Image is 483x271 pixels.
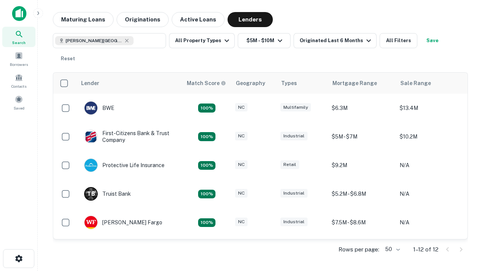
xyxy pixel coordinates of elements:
[198,161,215,170] div: Matching Properties: 2, hasApolloMatch: undefined
[169,33,235,48] button: All Property Types
[235,103,248,112] div: NC
[280,189,308,198] div: Industrial
[277,73,328,94] th: Types
[228,12,273,27] button: Lenders
[231,73,277,94] th: Geography
[187,79,226,87] div: Capitalize uses an advanced AI algorithm to match your search with the best lender. The match sco...
[400,79,431,88] div: Sale Range
[2,27,35,47] a: Search
[12,40,26,46] span: Search
[445,187,483,223] iframe: Chat Widget
[235,160,248,169] div: NC
[280,218,308,226] div: Industrial
[53,12,114,27] button: Maturing Loans
[2,70,35,91] a: Contacts
[12,6,26,21] img: capitalize-icon.png
[81,79,99,88] div: Lender
[66,37,122,44] span: [PERSON_NAME][GEOGRAPHIC_DATA], [GEOGRAPHIC_DATA]
[84,101,114,115] div: BWE
[198,190,215,199] div: Matching Properties: 3, hasApolloMatch: undefined
[328,208,396,237] td: $7.5M - $8.6M
[182,73,231,94] th: Capitalize uses an advanced AI algorithm to match your search with the best lender. The match sco...
[328,180,396,208] td: $5.2M - $6.8M
[280,132,308,140] div: Industrial
[14,105,25,111] span: Saved
[85,130,97,143] img: picture
[238,33,291,48] button: $5M - $10M
[280,160,299,169] div: Retail
[198,104,215,113] div: Matching Properties: 2, hasApolloMatch: undefined
[236,79,265,88] div: Geography
[198,132,215,141] div: Matching Properties: 2, hasApolloMatch: undefined
[11,83,26,89] span: Contacts
[300,36,373,45] div: Originated Last 6 Months
[396,151,464,180] td: N/A
[2,92,35,113] a: Saved
[117,12,169,27] button: Originations
[235,189,248,198] div: NC
[84,130,175,143] div: First-citizens Bank & Trust Company
[396,122,464,151] td: $10.2M
[56,51,80,66] button: Reset
[235,132,248,140] div: NC
[84,187,131,201] div: Truist Bank
[84,216,162,229] div: [PERSON_NAME] Fargo
[328,237,396,265] td: $8.8M
[328,73,396,94] th: Mortgage Range
[187,79,225,87] h6: Match Score
[280,103,311,112] div: Multifamily
[396,94,464,122] td: $13.4M
[328,94,396,122] td: $6.3M
[10,61,28,67] span: Borrowers
[396,180,464,208] td: N/A
[382,244,401,255] div: 50
[84,158,165,172] div: Protective Life Insurance
[87,190,95,198] p: T B
[396,208,464,237] td: N/A
[396,237,464,265] td: N/A
[328,122,396,151] td: $5M - $7M
[413,245,438,254] p: 1–12 of 12
[2,49,35,69] a: Borrowers
[235,218,248,226] div: NC
[85,216,97,229] img: picture
[172,12,225,27] button: Active Loans
[85,102,97,114] img: picture
[294,33,377,48] button: Originated Last 6 Months
[420,33,445,48] button: Save your search to get updates of matches that match your search criteria.
[332,79,377,88] div: Mortgage Range
[198,218,215,227] div: Matching Properties: 2, hasApolloMatch: undefined
[77,73,182,94] th: Lender
[85,159,97,172] img: picture
[396,73,464,94] th: Sale Range
[380,33,417,48] button: All Filters
[338,245,379,254] p: Rows per page:
[281,79,297,88] div: Types
[328,151,396,180] td: $9.2M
